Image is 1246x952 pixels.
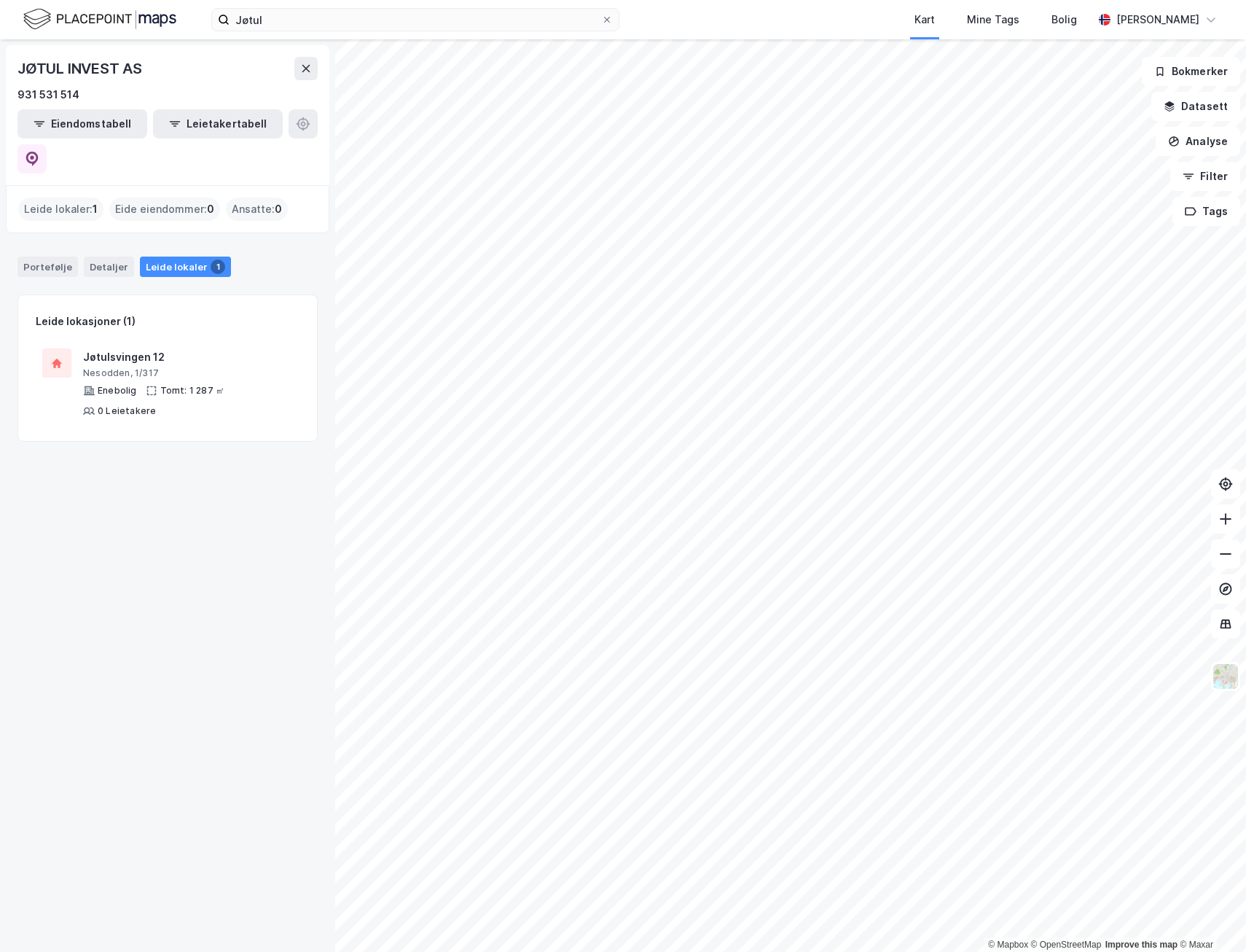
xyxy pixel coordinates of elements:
[230,9,601,31] input: Søk på adresse, matrikkel, gårdeiere, leietakere eller personer
[1051,11,1077,28] div: Bolig
[109,198,220,221] div: Eide eiendommer :
[1031,940,1102,950] a: OpenStreetMap
[1156,127,1240,156] button: Analyse
[1170,162,1240,191] button: Filter
[98,385,137,397] div: Enebolig
[17,257,78,277] div: Portefølje
[1116,11,1199,28] div: [PERSON_NAME]
[1212,663,1239,690] img: Z
[967,11,1019,28] div: Mine Tags
[1142,57,1240,86] button: Bokmerker
[914,11,935,28] div: Kart
[1173,882,1246,952] iframe: Chat Widget
[83,348,293,366] div: Jøtulsvingen 12
[84,257,134,277] div: Detaljer
[226,198,288,221] div: Ansatte :
[17,109,147,138] button: Eiendomstabell
[1151,92,1240,121] button: Datasett
[23,7,176,32] img: logo.f888ab2527a4732fd821a326f86c7f29.svg
[98,405,156,417] div: 0 Leietakere
[83,367,293,379] div: Nesodden, 1/317
[18,198,103,221] div: Leide lokaler :
[1172,197,1240,226] button: Tags
[36,313,136,330] div: Leide lokasjoner (1)
[93,200,98,218] span: 1
[1105,940,1178,950] a: Improve this map
[153,109,283,138] button: Leietakertabell
[160,385,225,397] div: Tomt: 1 287 ㎡
[275,200,282,218] span: 0
[988,940,1028,950] a: Mapbox
[211,260,225,274] div: 1
[140,257,231,277] div: Leide lokaler
[207,200,214,218] span: 0
[17,57,145,80] div: JØTUL INVEST AS
[17,86,79,104] div: 931 531 514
